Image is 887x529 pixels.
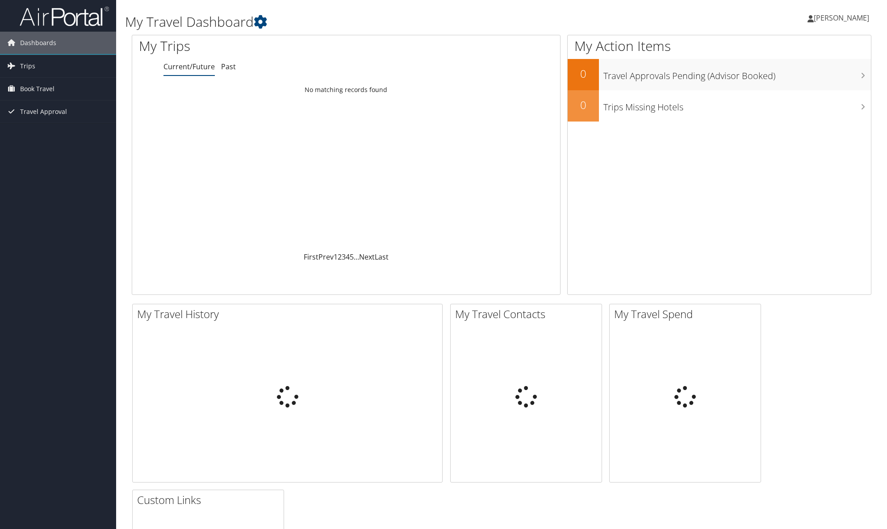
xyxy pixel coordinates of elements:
h2: My Travel Spend [614,306,761,322]
span: [PERSON_NAME] [814,13,869,23]
h1: My Travel Dashboard [125,13,627,31]
h2: Custom Links [137,492,284,508]
a: First [304,252,318,262]
img: airportal-logo.png [20,6,109,27]
a: 0Trips Missing Hotels [568,90,871,122]
h3: Trips Missing Hotels [603,97,871,113]
h2: 0 [568,97,599,113]
td: No matching records found [132,82,560,98]
a: 4 [346,252,350,262]
span: Dashboards [20,32,56,54]
a: Past [221,62,236,71]
a: 1 [334,252,338,262]
span: Travel Approval [20,101,67,123]
h3: Travel Approvals Pending (Advisor Booked) [603,65,871,82]
a: Current/Future [163,62,215,71]
a: Last [375,252,389,262]
h1: My Action Items [568,37,871,55]
a: [PERSON_NAME] [808,4,878,31]
a: 5 [350,252,354,262]
a: Prev [318,252,334,262]
span: Trips [20,55,35,77]
a: 0Travel Approvals Pending (Advisor Booked) [568,59,871,90]
a: Next [359,252,375,262]
h2: My Travel History [137,306,442,322]
a: 2 [338,252,342,262]
h1: My Trips [139,37,375,55]
h2: 0 [568,66,599,81]
a: 3 [342,252,346,262]
span: Book Travel [20,78,54,100]
h2: My Travel Contacts [455,306,602,322]
span: … [354,252,359,262]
